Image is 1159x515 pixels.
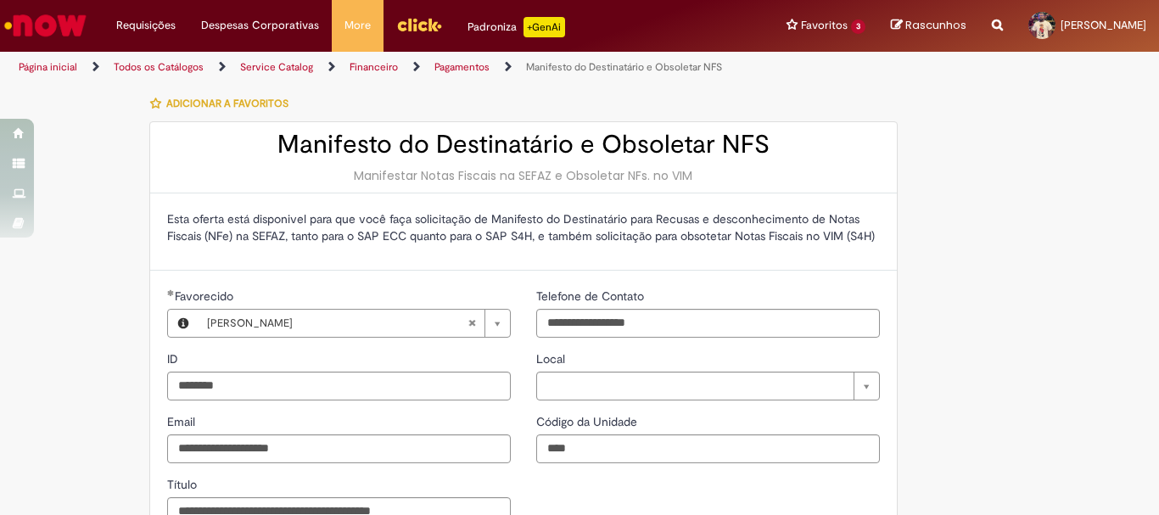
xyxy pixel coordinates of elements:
[536,434,880,463] input: Código da Unidade
[114,60,204,74] a: Todos os Catálogos
[468,17,565,37] div: Padroniza
[199,310,510,337] a: [PERSON_NAME]Limpar campo Favorecido
[167,414,199,429] span: Email
[801,17,848,34] span: Favoritos
[207,310,468,337] span: [PERSON_NAME]
[344,17,371,34] span: More
[350,60,398,74] a: Financeiro
[167,131,880,159] h2: Manifesto do Destinatário e Obsoletar NFS
[201,17,319,34] span: Despesas Corporativas
[536,372,880,400] a: Limpar campo Local
[167,210,880,244] p: Esta oferta está disponivel para que você faça solicitação de Manifesto do Destinatário para Recu...
[240,60,313,74] a: Service Catalog
[166,97,288,110] span: Adicionar a Favoritos
[116,17,176,34] span: Requisições
[536,309,880,338] input: Telefone de Contato
[1061,18,1146,32] span: [PERSON_NAME]
[168,310,199,337] button: Favorecido, Visualizar este registro Natanael Rodrigues Lopes
[13,52,760,83] ul: Trilhas de página
[175,288,237,304] span: Favorecido, Natanael Rodrigues Lopes
[167,372,511,400] input: ID
[149,86,298,121] button: Adicionar a Favoritos
[536,414,641,429] span: Código da Unidade
[167,289,175,296] span: Obrigatório Preenchido
[396,12,442,37] img: click_logo_yellow_360x200.png
[536,288,647,304] span: Telefone de Contato
[167,477,200,492] span: Título
[167,434,511,463] input: Email
[167,351,182,367] span: ID
[524,17,565,37] p: +GenAi
[434,60,490,74] a: Pagamentos
[526,60,722,74] a: Manifesto do Destinatário e Obsoletar NFS
[459,310,484,337] abbr: Limpar campo Favorecido
[167,167,880,184] div: Manifestar Notas Fiscais na SEFAZ e Obsoletar NFs. no VIM
[851,20,865,34] span: 3
[905,17,966,33] span: Rascunhos
[536,351,568,367] span: Local
[2,8,89,42] img: ServiceNow
[19,60,77,74] a: Página inicial
[891,18,966,34] a: Rascunhos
